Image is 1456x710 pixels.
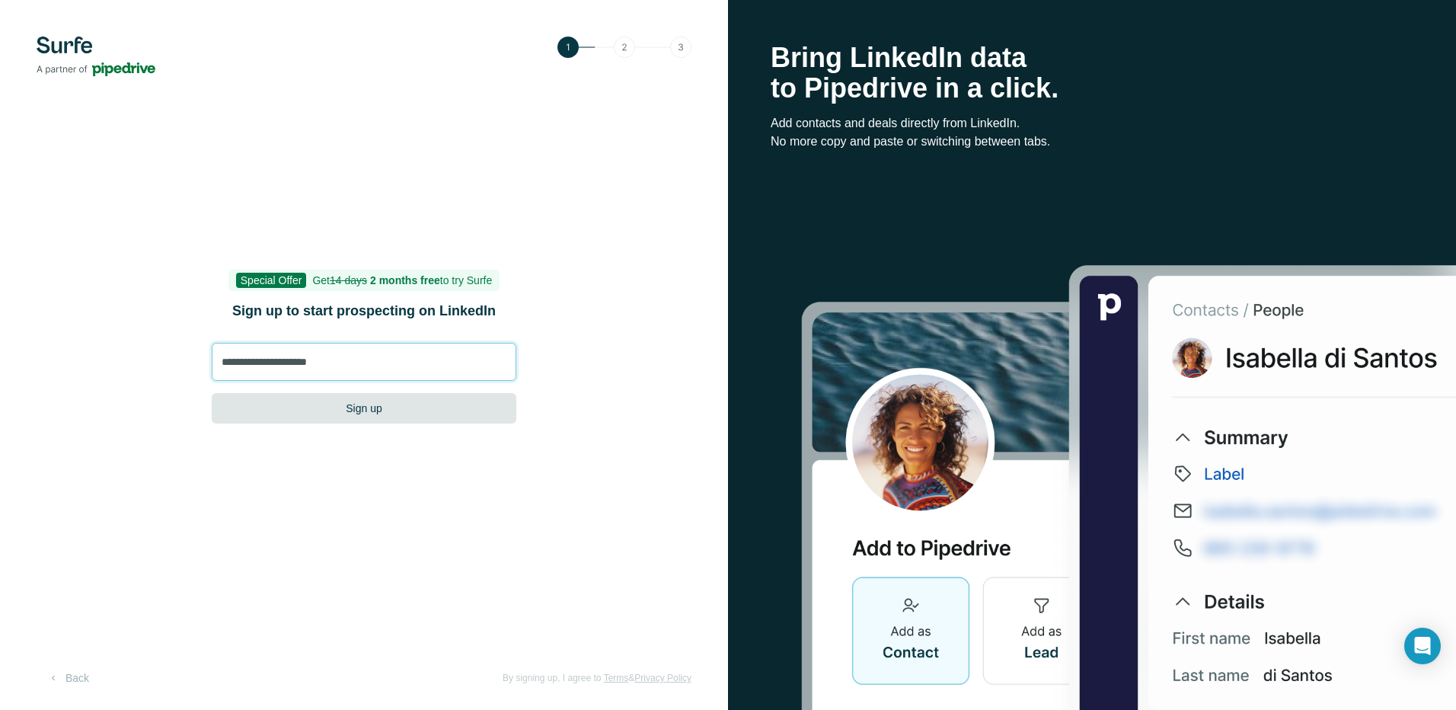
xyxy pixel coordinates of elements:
p: Add contacts and deals directly from LinkedIn. [771,114,1413,133]
span: Get to try Surfe [312,274,492,286]
img: Step 1 [557,37,691,58]
s: 14 days [330,274,367,286]
span: & [628,673,634,683]
h1: Sign up to start prospecting on LinkedIn [212,300,516,321]
iframe: Sign in with Google Dialog [1143,15,1441,171]
b: 2 months free [370,274,440,286]
a: Privacy Policy [634,673,691,683]
span: By signing up, I agree to [503,673,601,683]
a: Terms [604,673,629,683]
p: No more copy and paste or switching between tabs. [771,133,1413,151]
h1: Bring LinkedIn data to Pipedrive in a click. [771,43,1413,104]
img: Surfe Stock Photo - Selling good vibes [801,264,1456,710]
div: Open Intercom Messenger [1404,628,1441,664]
span: Special Offer [236,273,307,288]
button: Back [37,664,100,692]
img: Surfe's logo [37,37,155,76]
button: Sign up [212,393,516,424]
